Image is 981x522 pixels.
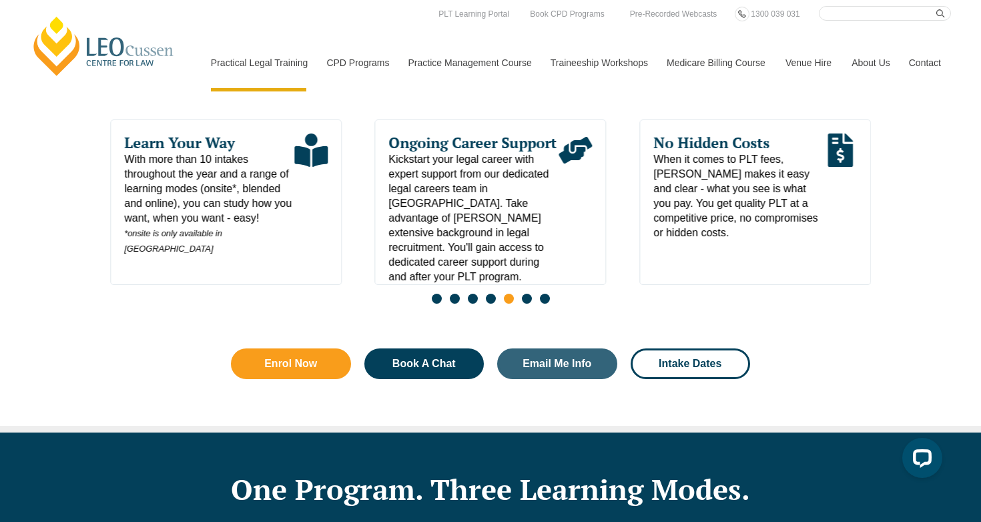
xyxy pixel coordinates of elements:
[899,34,951,91] a: Contact
[627,7,721,21] a: Pre-Recorded Webcasts
[504,294,514,304] span: Go to slide 5
[497,348,617,379] a: Email Me Info
[653,134,824,152] span: No Hidden Costs
[653,152,824,240] span: When it comes to PLT fees, [PERSON_NAME] makes it easy and clear - what you see is what you pay. ...
[892,433,948,489] iframe: LiveChat chat widget
[389,152,559,284] span: Kickstart your legal career with expert support from our dedicated legal careers team in [GEOGRAP...
[201,34,317,91] a: Practical Legal Training
[486,294,496,304] span: Go to slide 4
[657,34,775,91] a: Medicare Billing Course
[398,34,541,91] a: Practice Management Course
[264,358,317,369] span: Enrol Now
[435,7,513,21] a: PLT Learning Portal
[124,228,222,254] em: *onsite is only available in [GEOGRAPHIC_DATA]
[775,34,842,91] a: Venue Hire
[110,119,342,285] div: 5 / 7
[231,348,351,379] a: Enrol Now
[110,119,871,312] div: Slides
[659,358,721,369] span: Intake Dates
[389,134,559,152] span: Ongoing Career Support
[110,473,871,506] h2: One Program. Three Learning Modes.
[523,358,591,369] span: Email Me Info
[631,348,751,379] a: Intake Dates
[450,294,460,304] span: Go to slide 2
[375,119,607,285] div: 6 / 7
[30,15,178,77] a: [PERSON_NAME] Centre for Law
[364,348,484,379] a: Book A Chat
[316,34,398,91] a: CPD Programs
[824,134,857,240] div: Read More
[747,7,803,21] a: 1300 039 031
[392,358,456,369] span: Book A Chat
[468,294,478,304] span: Go to slide 3
[527,7,607,21] a: Book CPD Programs
[294,134,328,256] div: Read More
[522,294,532,304] span: Go to slide 6
[432,294,442,304] span: Go to slide 1
[751,9,799,19] span: 1300 039 031
[541,34,657,91] a: Traineeship Workshops
[124,152,294,256] span: With more than 10 intakes throughout the year and a range of learning modes (onsite*, blended and...
[639,119,871,285] div: 7 / 7
[559,134,592,284] div: Read More
[124,134,294,152] span: Learn Your Way
[842,34,899,91] a: About Us
[540,294,550,304] span: Go to slide 7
